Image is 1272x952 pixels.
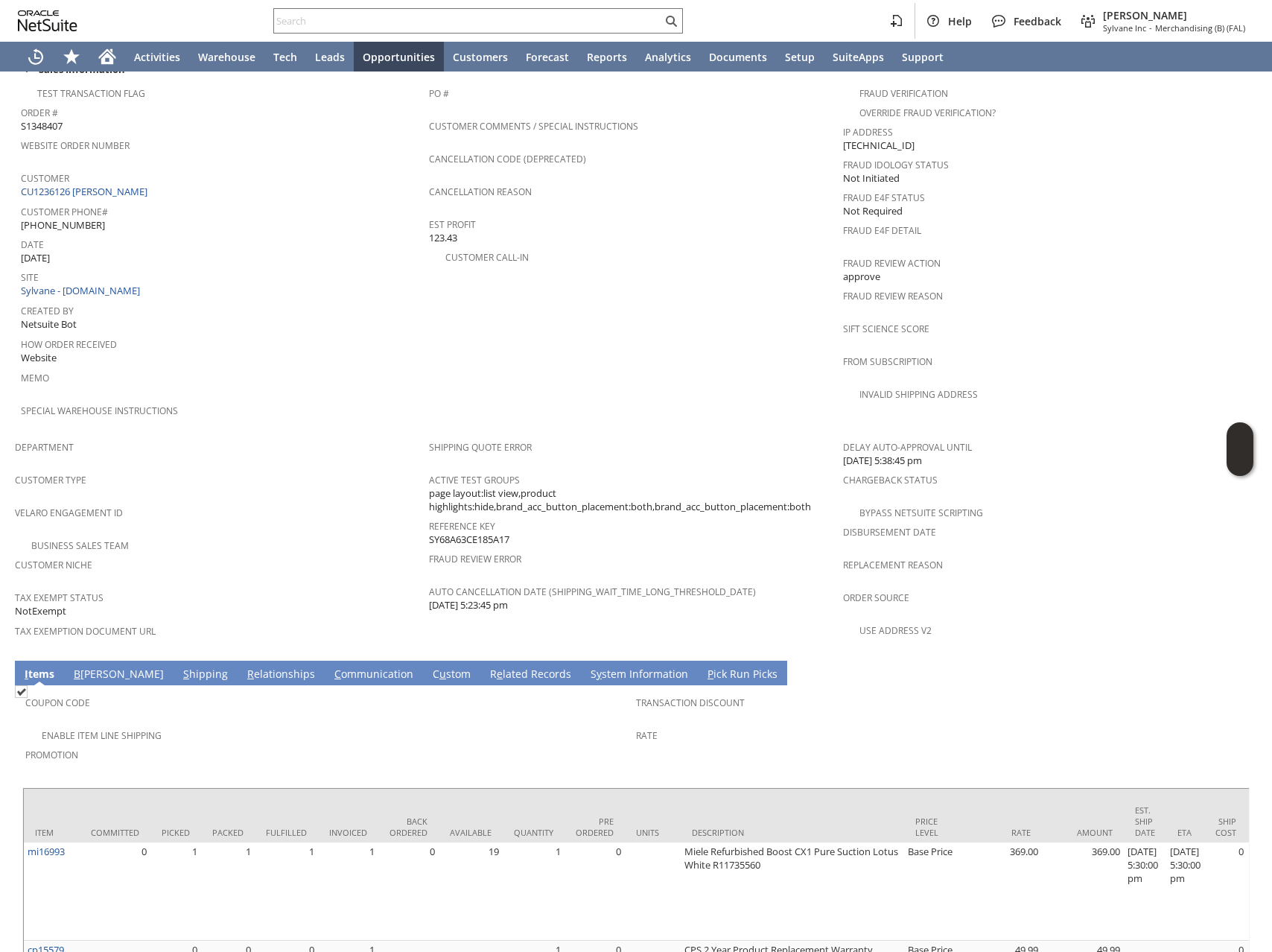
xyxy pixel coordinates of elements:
span: - [1149,22,1152,34]
span: Reports [587,50,627,64]
td: 1 [503,842,565,941]
a: mi16993 [28,845,65,858]
span: SY68A63CE185A17 [429,533,509,547]
a: Order # [21,107,58,119]
a: Auto Cancellation Date (shipping_wait_time_long_threshold_date) [429,586,756,598]
a: Fraud E4F Status [843,191,925,204]
span: P [707,667,713,681]
a: SuiteApps [824,42,893,72]
div: ETA [1177,827,1193,838]
td: 0 [378,842,439,941]
div: Ship Cost [1215,816,1236,838]
a: Sift Science Score [843,323,929,335]
a: Reference Key [429,520,495,533]
a: Chargeback Status [843,474,938,486]
a: Override Fraud Verification? [859,107,996,119]
td: Miele Refurbished Boost CX1 Pure Suction Lotus White R11735560 [681,842,904,941]
span: Activities [134,50,180,64]
div: Amount [1053,827,1113,838]
a: Customer Comments / Special Instructions [429,120,638,133]
svg: Search [662,12,680,30]
a: Department [15,441,74,454]
a: Customer [21,172,69,185]
a: Shipping Quote Error [429,441,532,454]
div: Description [692,827,893,838]
span: Netsuite Bot [21,317,77,331]
a: Custom [429,667,474,683]
a: Velaro Engagement ID [15,507,123,519]
span: Setup [785,50,815,64]
a: From Subscription [843,355,932,368]
a: Replacement reason [843,559,943,571]
td: 1 [318,842,378,941]
a: Est Profit [429,218,476,231]
span: [DATE] [21,251,50,265]
a: IP Address [843,126,893,139]
a: Enable Item Line Shipping [42,729,162,742]
a: Shipping [179,667,232,683]
a: Website Order Number [21,139,130,152]
a: Date [21,238,44,251]
a: Items [21,667,58,683]
a: Tax Exempt Status [15,591,104,604]
a: System Information [587,667,692,683]
a: Fraud E4F Detail [843,224,921,237]
span: e [497,667,503,681]
a: Order Source [843,591,909,604]
a: Reports [578,42,636,72]
span: page layout:list view,product highlights:hide,brand_acc_button_placement:both,brand_acc_button_pl... [429,486,836,514]
a: Customer Type [15,474,86,486]
span: NotExempt [15,604,66,618]
a: Tax Exemption Document URL [15,625,156,638]
span: [TECHNICAL_ID] [843,139,915,153]
a: Opportunities [354,42,444,72]
a: Unrolled view on [1230,664,1248,682]
a: CU1236126 [PERSON_NAME] [21,185,151,198]
input: Search [274,12,662,30]
td: 369.00 [1042,842,1124,941]
span: Opportunities [363,50,435,64]
a: PO # [429,87,449,100]
a: Test Transaction Flag [37,87,145,100]
span: u [439,667,446,681]
td: 1 [201,842,255,941]
a: Promotion [25,749,78,761]
span: [DATE] 5:38:45 pm [843,454,922,468]
a: Use Address V2 [859,624,932,637]
td: 0 [565,842,625,941]
a: Coupon Code [25,696,90,709]
span: Merchandising (B) (FAL) [1155,22,1245,34]
a: Setup [776,42,824,72]
div: Rate [971,827,1031,838]
a: Home [89,42,125,72]
a: Transaction Discount [636,696,745,709]
span: Oracle Guided Learning Widget. To move around, please hold and drag [1227,450,1253,477]
span: y [597,667,602,681]
span: C [334,667,341,681]
div: Back Ordered [389,816,427,838]
span: B [74,667,80,681]
a: Delay Auto-Approval Until [843,441,972,454]
a: Communication [331,667,417,683]
span: Leads [315,50,345,64]
a: Warehouse [189,42,264,72]
span: Sylvane Inc [1103,22,1146,34]
span: Not Initiated [843,171,900,185]
div: Committed [91,827,139,838]
img: Checked [15,685,28,698]
span: approve [843,270,880,284]
a: Recent Records [18,42,54,72]
span: [PERSON_NAME] [1103,8,1245,22]
a: Pick Run Picks [704,667,781,683]
a: Bypass NetSuite Scripting [859,507,983,519]
span: Not Required [843,204,903,218]
div: Est. Ship Date [1135,805,1155,838]
td: 0 [1204,842,1247,941]
span: Help [948,14,972,28]
a: Cancellation Code (deprecated) [429,153,586,165]
a: Analytics [636,42,700,72]
svg: Recent Records [27,48,45,66]
span: R [247,667,254,681]
span: 123.43 [429,231,457,245]
svg: Home [98,48,116,66]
